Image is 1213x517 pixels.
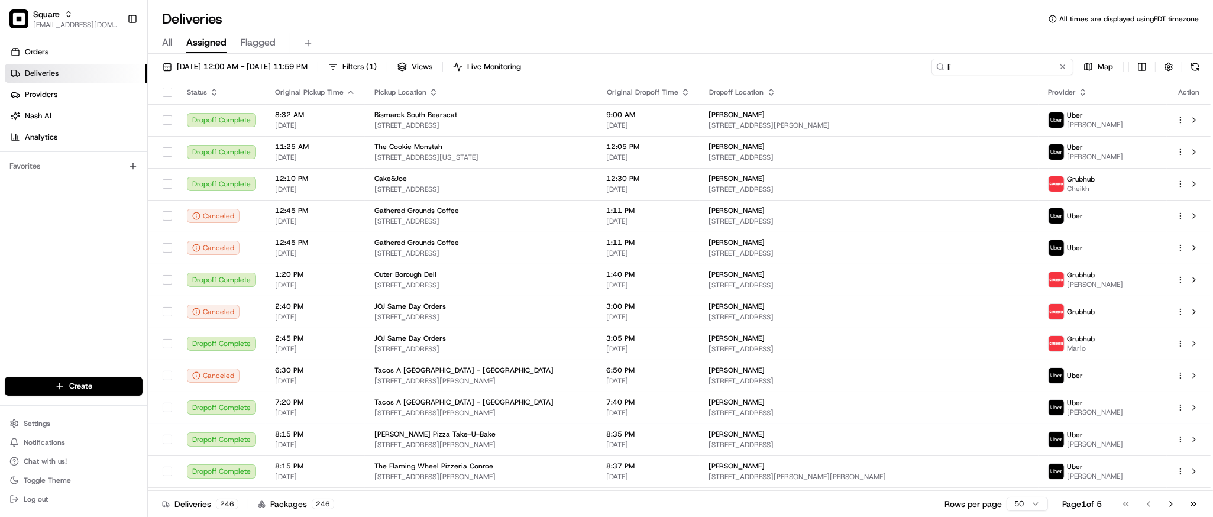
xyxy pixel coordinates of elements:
[374,280,588,290] span: [STREET_ADDRESS]
[162,9,222,28] h1: Deliveries
[5,453,143,470] button: Chat with us!
[40,113,194,125] div: Start new chat
[374,312,588,322] span: [STREET_ADDRESS]
[374,344,588,354] span: [STREET_ADDRESS]
[1049,272,1064,287] img: 5e692f75ce7d37001a5d71f1
[1049,400,1064,415] img: uber-new-logo.jpeg
[9,9,28,28] img: Square
[31,76,195,89] input: Clear
[1067,152,1123,161] span: [PERSON_NAME]
[241,35,276,50] span: Flagged
[177,62,308,72] span: [DATE] 12:00 AM - [DATE] 11:59 PM
[187,305,240,319] div: Canceled
[607,398,690,407] span: 7:40 PM
[1048,88,1076,97] span: Provider
[323,59,382,75] button: Filters(1)
[607,334,690,343] span: 3:05 PM
[24,495,48,504] span: Log out
[5,434,143,451] button: Notifications
[275,376,355,386] span: [DATE]
[5,85,147,104] a: Providers
[374,440,588,450] span: [STREET_ADDRESS][PERSON_NAME]
[275,206,355,215] span: 12:45 PM
[607,461,690,471] span: 8:37 PM
[1187,59,1204,75] button: Refresh
[275,248,355,258] span: [DATE]
[5,472,143,489] button: Toggle Theme
[24,419,50,428] span: Settings
[275,185,355,194] span: [DATE]
[374,153,588,162] span: [STREET_ADDRESS][US_STATE]
[25,132,57,143] span: Analytics
[312,499,334,509] div: 246
[275,334,355,343] span: 2:45 PM
[607,153,690,162] span: [DATE]
[275,312,355,322] span: [DATE]
[374,376,588,386] span: [STREET_ADDRESS][PERSON_NAME]
[1049,112,1064,128] img: uber-new-logo.jpeg
[607,302,690,311] span: 3:00 PM
[258,498,334,510] div: Packages
[187,209,240,223] button: Canceled
[374,185,588,194] span: [STREET_ADDRESS]
[83,200,143,209] a: Powered byPylon
[275,408,355,418] span: [DATE]
[12,173,21,182] div: 📗
[374,366,554,375] span: Tacos A [GEOGRAPHIC_DATA] - [GEOGRAPHIC_DATA]
[275,110,355,119] span: 8:32 AM
[275,429,355,439] span: 8:15 PM
[607,344,690,354] span: [DATE]
[607,238,690,247] span: 1:11 PM
[1067,143,1083,152] span: Uber
[1067,211,1083,221] span: Uber
[275,344,355,354] span: [DATE]
[187,241,240,255] div: Canceled
[275,398,355,407] span: 7:20 PM
[607,312,690,322] span: [DATE]
[709,153,1030,162] span: [STREET_ADDRESS]
[275,174,355,183] span: 12:10 PM
[1067,471,1123,481] span: [PERSON_NAME]
[95,167,195,188] a: 💻API Documentation
[1049,208,1064,224] img: uber-new-logo.jpeg
[24,438,65,447] span: Notifications
[1078,59,1118,75] button: Map
[1049,304,1064,319] img: 5e692f75ce7d37001a5d71f1
[162,498,238,510] div: Deliveries
[374,302,446,311] span: JOJ Same Day Orders
[275,440,355,450] span: [DATE]
[157,59,313,75] button: [DATE] 12:00 AM - [DATE] 11:59 PM
[275,280,355,290] span: [DATE]
[374,238,459,247] span: Gathered Grounds Coffee
[275,238,355,247] span: 12:45 PM
[1067,430,1083,440] span: Uber
[709,121,1030,130] span: [STREET_ADDRESS][PERSON_NAME]
[1049,464,1064,479] img: uber-new-logo.jpeg
[1067,462,1083,471] span: Uber
[709,270,765,279] span: [PERSON_NAME]
[112,172,190,183] span: API Documentation
[607,408,690,418] span: [DATE]
[709,344,1030,354] span: [STREET_ADDRESS]
[1049,368,1064,383] img: uber-new-logo.jpeg
[342,62,377,72] span: Filters
[275,270,355,279] span: 1:20 PM
[607,174,690,183] span: 12:30 PM
[1067,408,1123,417] span: [PERSON_NAME]
[374,248,588,258] span: [STREET_ADDRESS]
[69,381,92,392] span: Create
[467,62,521,72] span: Live Monitoring
[709,334,765,343] span: [PERSON_NAME]
[607,270,690,279] span: 1:40 PM
[392,59,438,75] button: Views
[607,121,690,130] span: [DATE]
[275,366,355,375] span: 6:30 PM
[607,142,690,151] span: 12:05 PM
[275,217,355,226] span: [DATE]
[201,117,215,131] button: Start new chat
[12,113,33,134] img: 1736555255976-a54dd68f-1ca7-489b-9aae-adbdc363a1c4
[374,206,459,215] span: Gathered Grounds Coffee
[5,5,122,33] button: SquareSquare[EMAIL_ADDRESS][DOMAIN_NAME]
[374,408,588,418] span: [STREET_ADDRESS][PERSON_NAME]
[607,88,678,97] span: Original Dropoff Time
